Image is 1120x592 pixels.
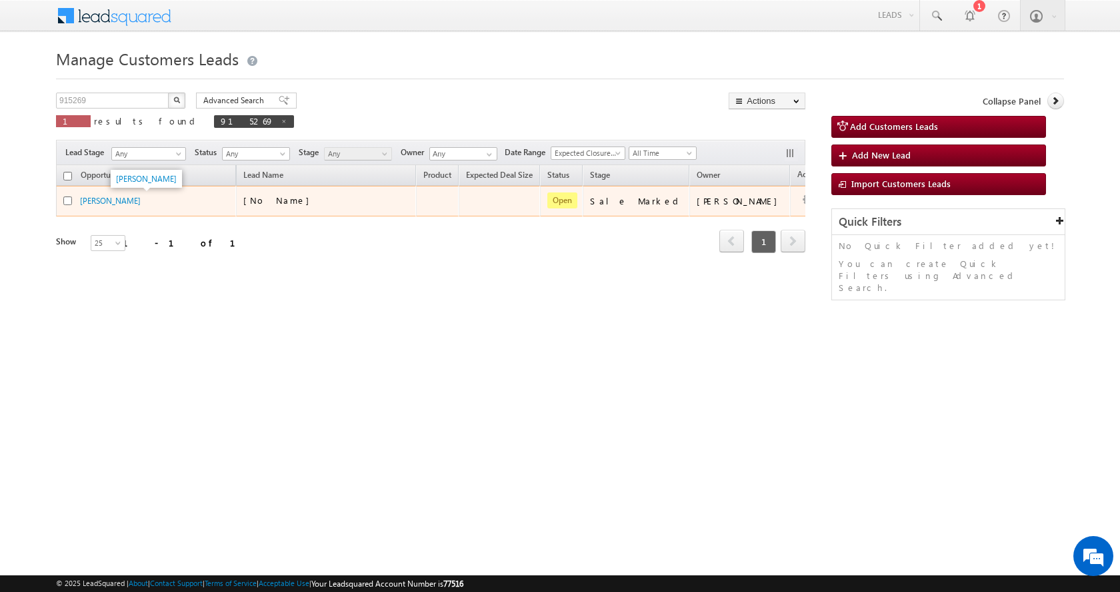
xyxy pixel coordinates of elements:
[205,579,257,587] a: Terms of Service
[325,148,388,160] span: Any
[505,147,551,158] span: Date Range
[129,579,148,587] a: About
[111,147,186,160] a: Any
[222,147,290,160] a: Any
[173,97,180,103] img: Search
[401,147,429,158] span: Owner
[839,258,1058,294] p: You can create Quick Filters using Advanced Search.
[221,115,274,127] span: 915269
[94,115,200,127] span: results found
[259,579,309,587] a: Acceptable Use
[547,192,577,208] span: Open
[81,170,147,180] span: Opportunity Name
[123,235,251,250] div: 1 - 1 of 1
[63,115,84,127] span: 1
[203,95,268,107] span: Advanced Search
[56,48,239,69] span: Manage Customers Leads
[466,170,533,180] span: Expected Deal Size
[91,235,125,251] a: 25
[781,231,805,252] a: next
[839,240,1058,252] p: No Quick Filter added yet!
[590,195,683,207] div: Sale Marked
[729,93,805,109] button: Actions
[56,236,80,248] div: Show
[851,178,951,189] span: Import Customers Leads
[832,209,1065,235] div: Quick Filters
[63,172,72,180] input: Check all records
[791,167,831,184] span: Actions
[65,147,109,158] span: Lead Stage
[583,168,617,185] a: Stage
[243,194,316,206] span: [No Name]
[751,230,776,253] span: 1
[112,148,181,160] span: Any
[629,147,693,159] span: All Time
[56,577,463,590] span: © 2025 LeadSquared | | | | |
[443,579,463,589] span: 77516
[551,147,621,159] span: Expected Closure Date
[237,168,290,185] span: Lead Name
[150,579,203,587] a: Contact Support
[195,147,222,158] span: Status
[299,147,324,158] span: Stage
[116,174,177,184] a: [PERSON_NAME]
[629,147,697,160] a: All Time
[983,95,1041,107] span: Collapse Panel
[74,168,154,185] a: Opportunity Name
[697,195,784,207] div: [PERSON_NAME]
[80,196,141,206] a: [PERSON_NAME]
[719,231,744,252] a: prev
[781,230,805,252] span: next
[541,168,576,185] a: Status
[551,147,625,160] a: Expected Closure Date
[223,148,286,160] span: Any
[91,237,127,249] span: 25
[423,170,451,180] span: Product
[479,148,496,161] a: Show All Items
[429,147,497,160] input: Type to Search
[311,579,463,589] span: Your Leadsquared Account Number is
[324,147,392,160] a: Any
[697,170,720,180] span: Owner
[719,230,744,252] span: prev
[850,121,938,132] span: Add Customers Leads
[590,170,610,180] span: Stage
[852,149,911,160] span: Add New Lead
[459,168,539,185] a: Expected Deal Size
